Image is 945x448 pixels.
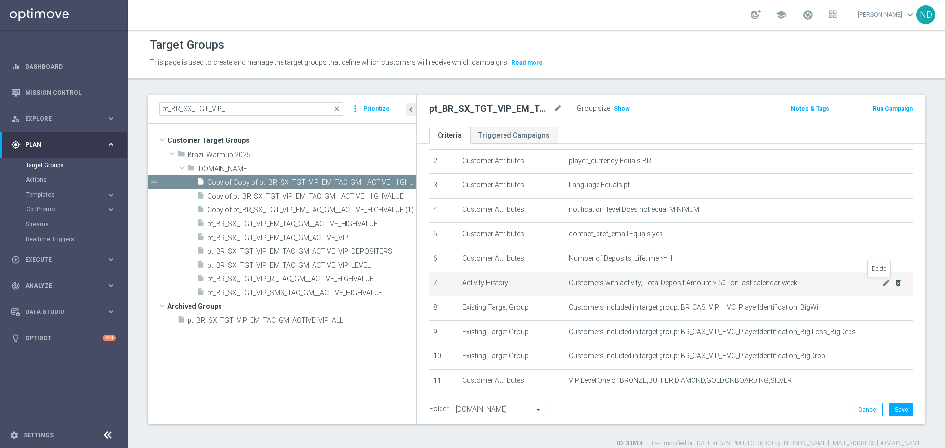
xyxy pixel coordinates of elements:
button: Mission Control [11,89,116,97]
button: Notes & Tags [790,103,830,114]
span: notification_level Does not equal MINIMUM [569,206,699,214]
span: Brazil Warmup 2025 [188,151,416,159]
span: pt_BR_SX_TGT_VIP_RI_TAC_GM__ACTIVE_HIGHVALUE [207,275,416,283]
div: Realtime Triggers [26,232,127,246]
td: Customer Attributes [458,223,565,247]
i: insert_drive_file [197,233,205,244]
span: school [776,9,787,20]
span: pt_BR_SX_TGT_VIP_EM_TAC_GM_ACTIVE_VIP [207,234,416,242]
i: mode_edit [553,103,562,115]
i: keyboard_arrow_right [106,205,116,214]
label: ID: 30614 [617,439,643,448]
i: person_search [11,114,20,123]
span: pt_BR_SX_TGT_VIP_SMS_TAC_GM__ACTIVE_HIGHVALUE [207,289,416,297]
i: insert_drive_file [197,288,205,299]
button: Templates keyboard_arrow_right [26,191,116,199]
button: Save [889,403,913,416]
i: insert_drive_file [197,274,205,285]
div: Streams [26,217,127,232]
i: mode_edit [882,279,890,287]
i: track_changes [11,281,20,290]
a: Actions [26,176,102,184]
td: 4 [429,198,458,223]
span: Explore [25,116,106,122]
button: equalizer Dashboard [11,63,116,70]
div: Templates [26,192,106,198]
span: Customers included in target group: BR_CAS_VIP_HVC_PlayerIdentification_BigWin [569,303,822,311]
div: Analyze [11,281,106,290]
i: insert_drive_file [197,205,205,216]
td: 9 [429,320,458,345]
a: Optibot [25,325,103,351]
td: Existing Target Group [458,320,565,345]
span: keyboard_arrow_down [905,9,915,20]
a: Mission Control [25,79,116,105]
i: settings [10,431,19,440]
span: contact_pref_email Equals yes [569,230,663,238]
i: keyboard_arrow_right [106,281,116,290]
span: Number of Deposits, Lifetime >= 1 [569,254,673,263]
span: pt_BR_SX_TGT_VIP_EM_TAC_GM_ACTIVE_VIP_DEPOSITERS [207,247,416,256]
span: Copy of Copy of pt_BR_SX_TGT_VIP_EM_TAC_GM__ACTIVE_HIGHVALUE (1) [207,178,416,187]
i: chevron_left [407,105,416,114]
i: equalizer [11,62,20,71]
span: OptiPromo [26,207,96,212]
h1: Target Groups [150,38,224,52]
button: Data Studio keyboard_arrow_right [11,308,116,316]
input: Quick find group or folder [159,102,343,116]
button: track_changes Analyze keyboard_arrow_right [11,282,116,290]
td: 12 [429,394,458,418]
div: Explore [11,114,106,123]
i: keyboard_arrow_right [106,190,116,200]
span: ll.bet.br [197,165,416,173]
label: Group size [577,104,610,113]
i: insert_drive_file [177,315,185,327]
td: 7 [429,272,458,296]
span: Copy of pt_BR_SX_TGT_VIP_EM_TAC_GM__ACTIVE_HIGHVALUE (1) [207,206,416,214]
span: Customers included in target group: BR_CAS_VIP_HVC_PlayerIdentification_BigDrop [569,352,825,360]
div: Target Groups [26,158,127,172]
div: Dashboard [11,53,116,79]
span: pt_BR_SX_TGT_VIP_EM_TAC_GM_ACTIVE_VIP_ALL [188,316,416,325]
td: 5 [429,223,458,247]
i: folder [187,164,195,175]
span: Copy of pt_BR_SX_TGT_VIP_EM_TAC_GM__ACTIVE_HIGHVALUE [207,192,416,201]
a: Realtime Triggers [26,235,102,243]
label: Folder [429,405,449,413]
span: pt_BR_SX_TGT_VIP_EM_TAC_GM_ACTIVE_VIP_LEVEL [207,261,416,270]
span: close [333,105,341,113]
button: lightbulb Optibot +10 [11,334,116,342]
span: Language Equals pt [569,181,630,189]
i: insert_drive_file [197,177,205,189]
a: Dashboard [25,53,116,79]
span: Archived Groups [167,299,416,313]
a: [PERSON_NAME]keyboard_arrow_down [857,7,916,22]
td: Activity History [458,272,565,296]
div: Optibot [11,325,116,351]
div: Data Studio [11,308,106,316]
button: OptiPromo keyboard_arrow_right [26,206,116,213]
span: Customers with activity, Total Deposit Amount > 50 , on last calendar week [569,279,882,287]
div: person_search Explore keyboard_arrow_right [11,115,116,123]
label: Last modified on [DATE] at 3:49 PM UTC+02:00 by [PERSON_NAME][EMAIL_ADDRESS][DOMAIN_NAME] [652,439,923,448]
td: Existing Target Group [458,296,565,321]
i: insert_drive_file [197,191,205,203]
span: Execute [25,257,106,263]
a: Criteria [429,127,470,144]
td: Customer Attributes [458,369,565,394]
td: 6 [429,247,458,272]
a: Settings [24,432,54,438]
i: insert_drive_file [197,246,205,258]
button: chevron_left [406,103,416,116]
button: play_circle_outline Execute keyboard_arrow_right [11,256,116,264]
button: gps_fixed Plan keyboard_arrow_right [11,141,116,149]
span: Analyze [25,283,106,289]
span: Customers included in target group: BR_CAS_VIP_HVC_PlayerIdentification_Big Loss_BigDeps [569,328,856,336]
